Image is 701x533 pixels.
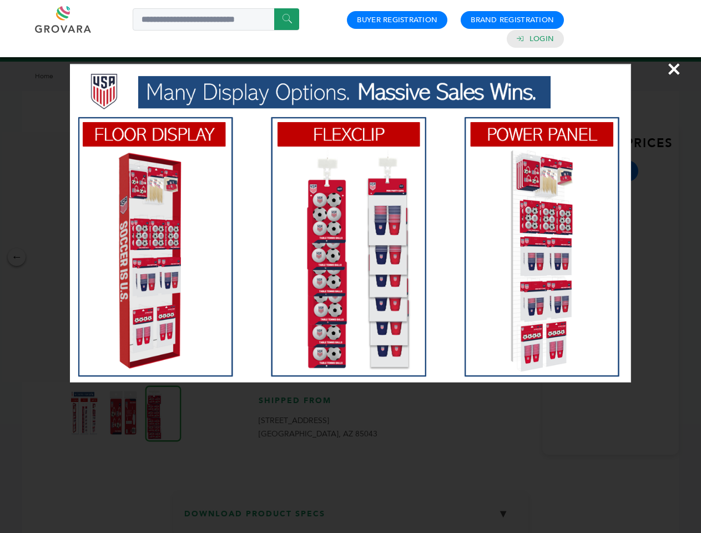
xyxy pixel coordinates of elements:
[529,34,554,44] a: Login
[667,53,682,84] span: ×
[70,64,631,383] img: Image Preview
[357,15,437,25] a: Buyer Registration
[133,8,299,31] input: Search a product or brand...
[471,15,554,25] a: Brand Registration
